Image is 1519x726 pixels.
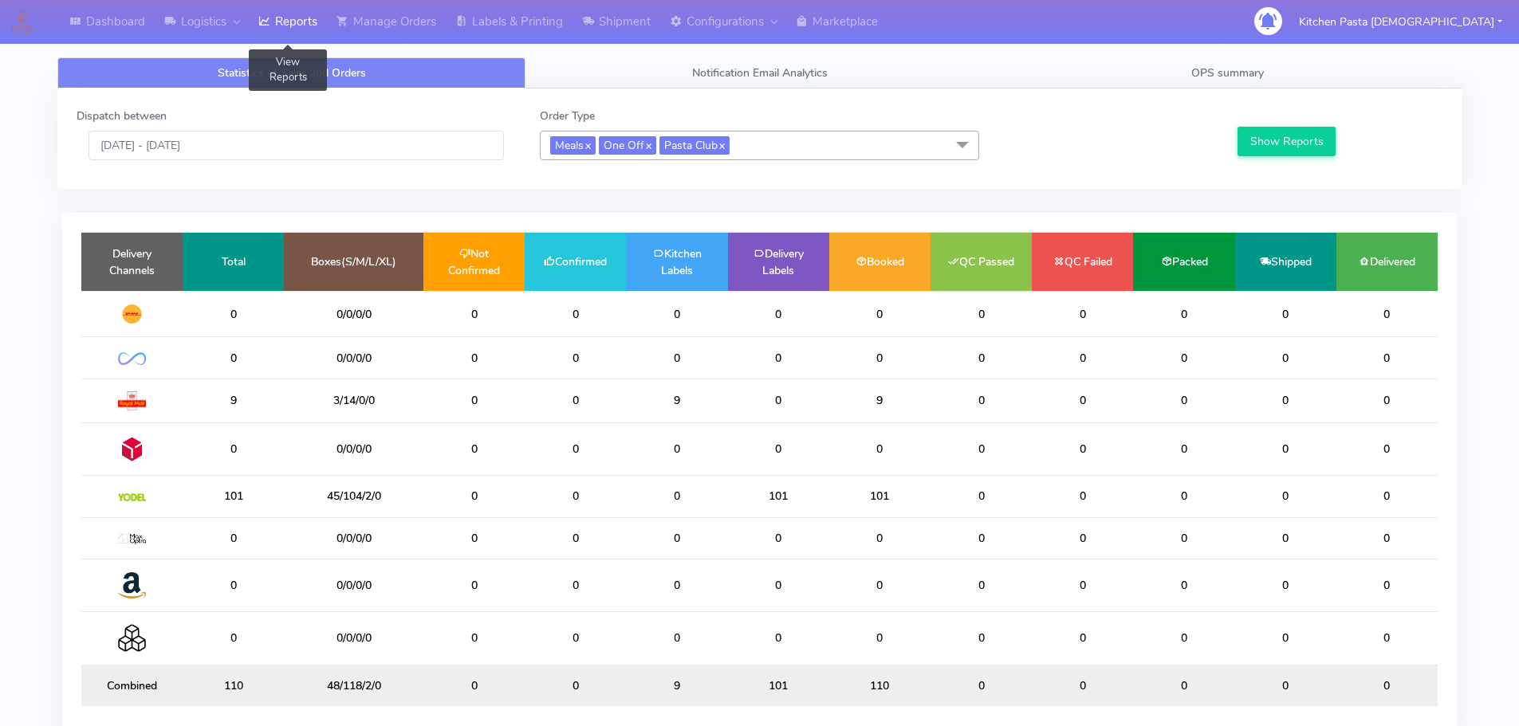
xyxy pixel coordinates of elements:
td: Not Confirmed [423,233,525,291]
td: 45/104/2/0 [284,476,423,517]
a: x [718,136,725,153]
td: 3/14/0/0 [284,379,423,422]
td: 0 [1133,422,1234,475]
td: 0 [728,559,829,611]
td: 0 [626,337,727,379]
td: 9 [183,379,284,422]
td: 0 [525,379,626,422]
img: DHL [118,304,146,324]
td: Combined [81,665,183,706]
td: 9 [829,379,931,422]
td: 0 [1133,337,1234,379]
td: 0 [626,291,727,337]
td: 0 [1032,612,1133,665]
td: 0 [1032,291,1133,337]
span: Notification Email Analytics [692,65,828,80]
span: Statistics of Sales and Orders [218,65,366,80]
td: 0 [728,337,829,379]
td: 0 [423,665,525,706]
td: 0 [728,517,829,559]
td: 0 [626,517,727,559]
img: DPD [118,435,146,463]
td: Delivered [1336,233,1438,291]
td: 0/0/0/0 [284,422,423,475]
td: 0 [1133,517,1234,559]
td: 0 [1235,422,1336,475]
td: 0 [1133,291,1234,337]
td: 0 [1032,517,1133,559]
td: 0 [829,291,931,337]
td: Delivery Channels [81,233,183,291]
td: 0 [728,612,829,665]
td: QC Passed [931,233,1032,291]
td: 0 [1235,559,1336,611]
td: 0 [1235,612,1336,665]
td: Kitchen Labels [626,233,727,291]
td: Delivery Labels [728,233,829,291]
button: Show Reports [1238,127,1336,156]
img: Amazon [118,571,146,599]
td: 110 [183,665,284,706]
td: 0 [1235,476,1336,517]
ul: Tabs [57,57,1462,88]
td: 0/0/0/0 [284,559,423,611]
td: 0 [423,422,525,475]
td: 0 [931,559,1032,611]
td: 0 [1133,665,1234,706]
td: 0 [1032,476,1133,517]
td: 0 [829,337,931,379]
td: 0 [183,422,284,475]
img: Royal Mail [118,391,146,410]
td: 0/0/0/0 [284,291,423,337]
td: 0 [423,291,525,337]
td: 0 [525,422,626,475]
td: 0 [931,517,1032,559]
img: MaxOptra [118,534,146,545]
td: 0 [1235,379,1336,422]
td: 0 [931,476,1032,517]
img: OnFleet [118,352,146,366]
td: 0 [423,476,525,517]
td: 0 [1336,665,1438,706]
td: 0 [1032,665,1133,706]
td: 101 [728,476,829,517]
span: OPS summary [1191,65,1264,80]
td: 0 [626,422,727,475]
td: 9 [626,665,727,706]
td: Total [183,233,284,291]
td: 0 [931,612,1032,665]
td: 0 [626,559,727,611]
td: 0 [183,517,284,559]
td: 0 [423,379,525,422]
td: 0 [525,476,626,517]
span: Meals [550,136,596,155]
td: 0 [1032,422,1133,475]
td: 0 [1133,476,1234,517]
td: 0 [931,422,1032,475]
td: 0 [829,559,931,611]
label: Dispatch between [77,108,167,124]
td: 0 [423,559,525,611]
td: QC Failed [1032,233,1133,291]
td: 110 [829,665,931,706]
td: Boxes(S/M/L/XL) [284,233,423,291]
td: 0 [183,559,284,611]
td: Booked [829,233,931,291]
button: Kitchen Pasta [DEMOGRAPHIC_DATA] [1287,6,1514,38]
td: 0 [931,665,1032,706]
td: 0 [1032,379,1133,422]
td: Packed [1133,233,1234,291]
td: 0 [183,291,284,337]
input: Pick the Daterange [89,131,504,160]
td: 0 [423,517,525,559]
td: 0 [829,517,931,559]
td: 0 [626,612,727,665]
td: 0 [728,422,829,475]
td: 0 [525,517,626,559]
td: 0 [1336,517,1438,559]
td: 48/118/2/0 [284,665,423,706]
a: x [584,136,591,153]
td: 0 [1235,665,1336,706]
td: 0 [183,612,284,665]
label: Order Type [540,108,595,124]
